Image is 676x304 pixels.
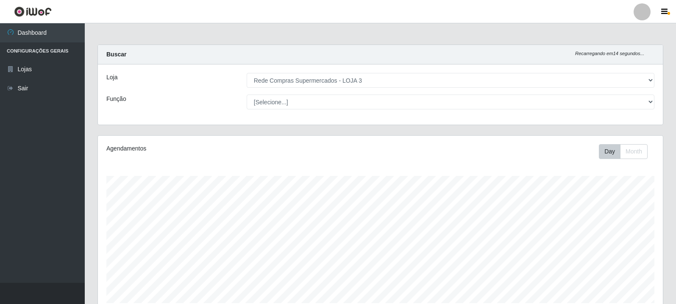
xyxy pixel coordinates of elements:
[599,144,620,159] button: Day
[106,144,327,153] div: Agendamentos
[14,6,52,17] img: CoreUI Logo
[599,144,654,159] div: Toolbar with button groups
[106,95,126,103] label: Função
[620,144,648,159] button: Month
[106,51,126,58] strong: Buscar
[106,73,117,82] label: Loja
[599,144,648,159] div: First group
[575,51,644,56] i: Recarregando em 14 segundos...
